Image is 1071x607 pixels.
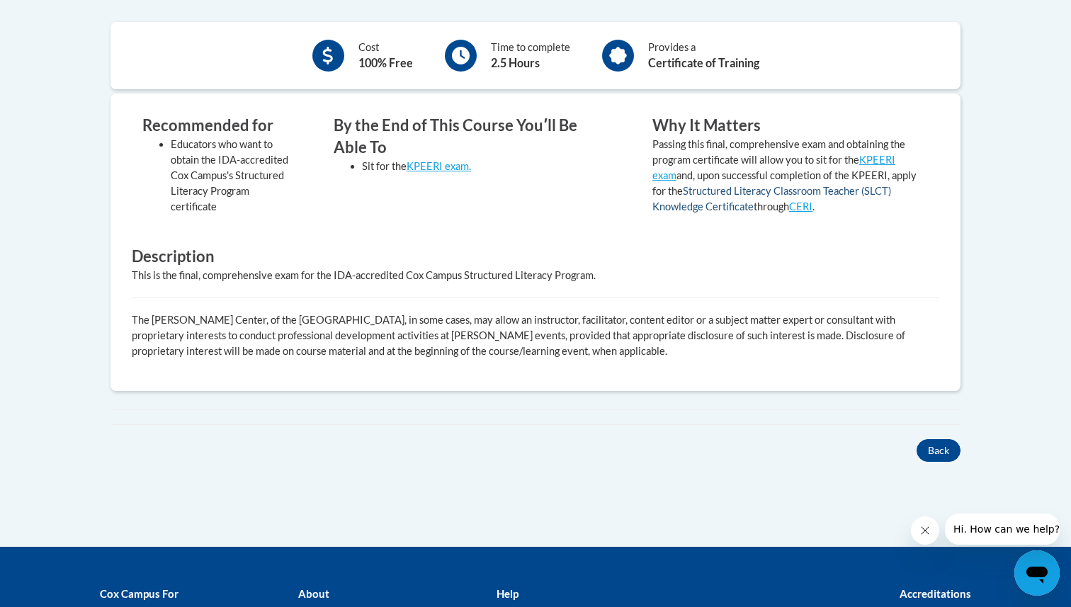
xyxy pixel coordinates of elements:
[358,40,413,72] div: Cost
[132,268,939,283] div: This is the final, comprehensive exam for the IDA-accredited Cox Campus Structured Literacy Program.
[652,185,891,212] a: Structured Literacy Classroom Teacher (SLCT) Knowledge Certificate
[900,587,971,600] b: Accreditations
[652,137,929,215] p: Passing this final, comprehensive exam and obtaining the program certificate will allow you to si...
[298,587,329,600] b: About
[334,115,610,159] h3: By the End of This Course Youʹll Be Able To
[142,115,291,137] h3: Recommended for
[491,56,540,69] b: 2.5 Hours
[358,56,413,69] b: 100% Free
[491,40,570,72] div: Time to complete
[132,312,939,359] p: The [PERSON_NAME] Center, of the [GEOGRAPHIC_DATA], in some cases, may allow an instructor, facil...
[362,159,610,174] li: Sit for the
[945,514,1060,545] iframe: Message from company
[1014,550,1060,596] iframe: Button to launch messaging window
[911,516,939,545] iframe: Close message
[100,587,178,600] b: Cox Campus For
[648,40,759,72] div: Provides a
[917,439,960,462] button: Back
[171,137,291,215] li: Educators who want to obtain the IDA-accredited Cox Campus's Structured Literacy Program certificate
[132,246,939,268] h3: Description
[497,587,518,600] b: Help
[652,115,929,137] h3: Why It Matters
[407,160,471,172] a: KPEERI exam.
[789,200,812,212] a: CERI
[648,56,759,69] b: Certificate of Training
